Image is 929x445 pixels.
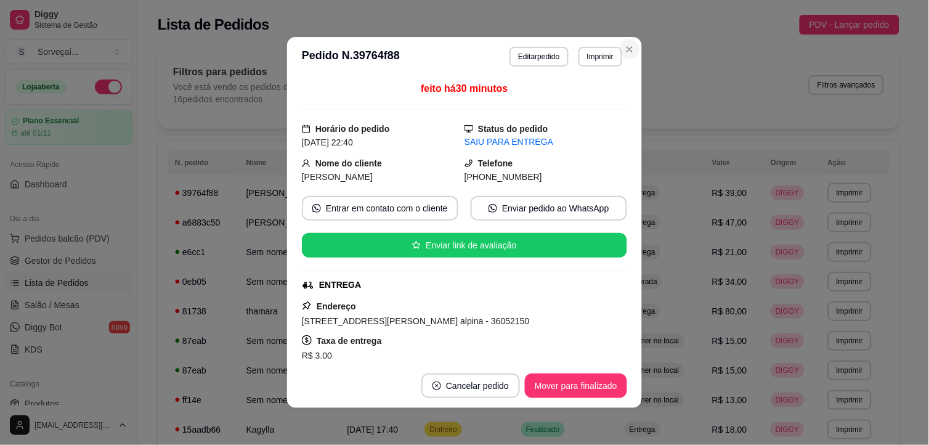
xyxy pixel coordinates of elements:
[525,374,627,398] button: Mover para finalizado
[302,301,312,311] span: pushpin
[412,241,421,250] span: star
[509,47,568,67] button: Editarpedido
[421,83,508,94] span: feito há 30 minutos
[464,159,473,168] span: phone
[317,336,382,346] strong: Taxa de entrega
[464,136,627,149] div: SAIU PARA ENTREGA
[432,382,441,390] span: close-circle
[302,196,458,221] button: whats-appEntrar em contato com o cliente
[302,335,312,345] span: dollar
[302,137,353,147] span: [DATE] 22:40
[421,374,520,398] button: close-circleCancelar pedido
[464,172,542,182] span: [PHONE_NUMBER]
[302,233,627,258] button: starEnviar link de avaliação
[302,47,400,67] h3: Pedido N. 39764f88
[319,279,361,292] div: ENTREGA
[478,158,513,168] strong: Telefone
[315,124,390,134] strong: Horário do pedido
[315,158,382,168] strong: Nome do cliente
[302,125,310,133] span: calendar
[489,204,497,213] span: whats-app
[620,39,639,59] button: Close
[317,301,356,311] strong: Endereço
[478,124,548,134] strong: Status do pedido
[302,351,332,361] span: R$ 3,00
[302,172,373,182] span: [PERSON_NAME]
[471,196,627,221] button: whats-appEnviar pedido ao WhatsApp
[302,159,310,168] span: user
[464,125,473,133] span: desktop
[578,47,622,67] button: Imprimir
[312,204,321,213] span: whats-app
[302,316,530,326] span: [STREET_ADDRESS][PERSON_NAME] alpina - 36052150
